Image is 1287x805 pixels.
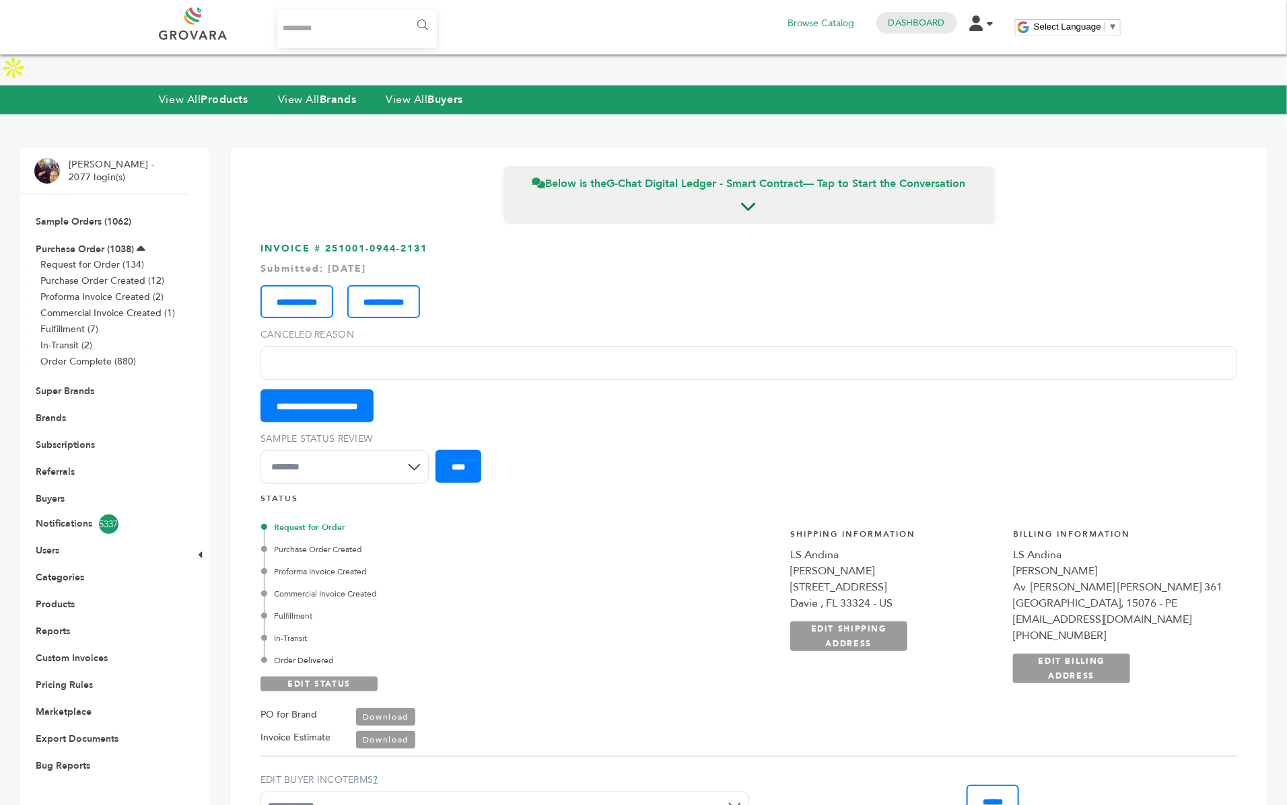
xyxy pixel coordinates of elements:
strong: Products [201,92,248,107]
span: ▼ [1109,22,1117,32]
a: Proforma Invoice Created (2) [40,291,164,303]
div: [PHONE_NUMBER] [1013,627,1222,644]
span: Select Language [1034,22,1101,32]
div: [EMAIL_ADDRESS][DOMAIN_NAME] [1013,611,1222,627]
a: Dashboard [889,17,945,29]
a: EDIT STATUS [260,677,378,691]
a: EDIT BILLING ADDRESS [1013,654,1130,683]
a: Notifications5337 [36,514,173,534]
a: Download [356,731,415,749]
div: [STREET_ADDRESS] [790,579,1000,595]
a: Subscriptions [36,438,95,451]
div: LS Andina [790,547,1000,563]
div: Request for Order [264,521,602,533]
a: Browse Catalog [788,16,855,31]
a: Pricing Rules [36,679,93,691]
a: Download [356,708,415,726]
a: Fulfillment (7) [40,323,98,336]
div: Davie , FL 33324 - US [790,595,1000,611]
a: Purchase Order (1038) [36,243,134,256]
a: Select Language​ [1034,22,1117,32]
a: Marketplace [36,705,92,718]
div: Proforma Invoice Created [264,566,602,578]
input: Search... [277,10,437,48]
a: View AllBrands [278,92,357,107]
a: ? [373,773,378,786]
a: Referrals [36,465,75,478]
div: Purchase Order Created [264,543,602,555]
div: [PERSON_NAME] [790,563,1000,579]
div: Commercial Invoice Created [264,588,602,600]
h4: STATUS [260,493,1237,511]
li: [PERSON_NAME] - 2077 login(s) [69,158,158,184]
a: Products [36,598,75,611]
a: Export Documents [36,732,118,745]
strong: Buyers [428,92,463,107]
span: Below is the — Tap to Start the Conversation [532,176,966,191]
h4: Billing Information [1013,529,1222,547]
a: Users [36,544,59,557]
div: [PERSON_NAME] [1013,563,1222,579]
div: [GEOGRAPHIC_DATA], 15076 - PE [1013,595,1222,611]
label: PO for Brand [260,707,317,723]
label: Canceled Reason [260,328,1237,342]
label: Invoice Estimate [260,730,331,746]
div: LS Andina [1013,547,1222,563]
a: EDIT SHIPPING ADDRESS [790,621,907,651]
a: Order Complete (880) [40,355,136,368]
div: Av. [PERSON_NAME] [PERSON_NAME] 361 [1013,579,1222,595]
strong: Brands [320,92,356,107]
a: Brands [36,412,66,424]
h4: Shipping Information [790,529,1000,547]
div: In-Transit [264,632,602,644]
span: 5337 [99,514,118,534]
strong: G-Chat Digital Ledger - Smart Contract [607,176,804,191]
a: Buyers [36,492,65,505]
a: Super Brands [36,385,94,397]
h3: INVOICE # 251001-0944-2131 [260,242,1237,493]
div: Fulfillment [264,610,602,622]
a: View AllBuyers [386,92,463,107]
a: Reports [36,625,70,638]
a: View AllProducts [159,92,248,107]
a: Request for Order (134) [40,258,144,271]
label: EDIT BUYER INCOTERMS [260,773,749,787]
a: Categories [36,571,84,584]
a: Purchase Order Created (12) [40,274,164,287]
label: Sample Status Review [260,432,436,446]
a: In-Transit (2) [40,339,92,352]
a: Sample Orders (1062) [36,215,131,228]
div: Submitted: [DATE] [260,262,1237,276]
a: Custom Invoices [36,652,108,664]
a: Commercial Invoice Created (1) [40,307,175,319]
a: Bug Reports [36,759,90,772]
div: Order Delivered [264,654,602,666]
span: ​ [1105,22,1105,32]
